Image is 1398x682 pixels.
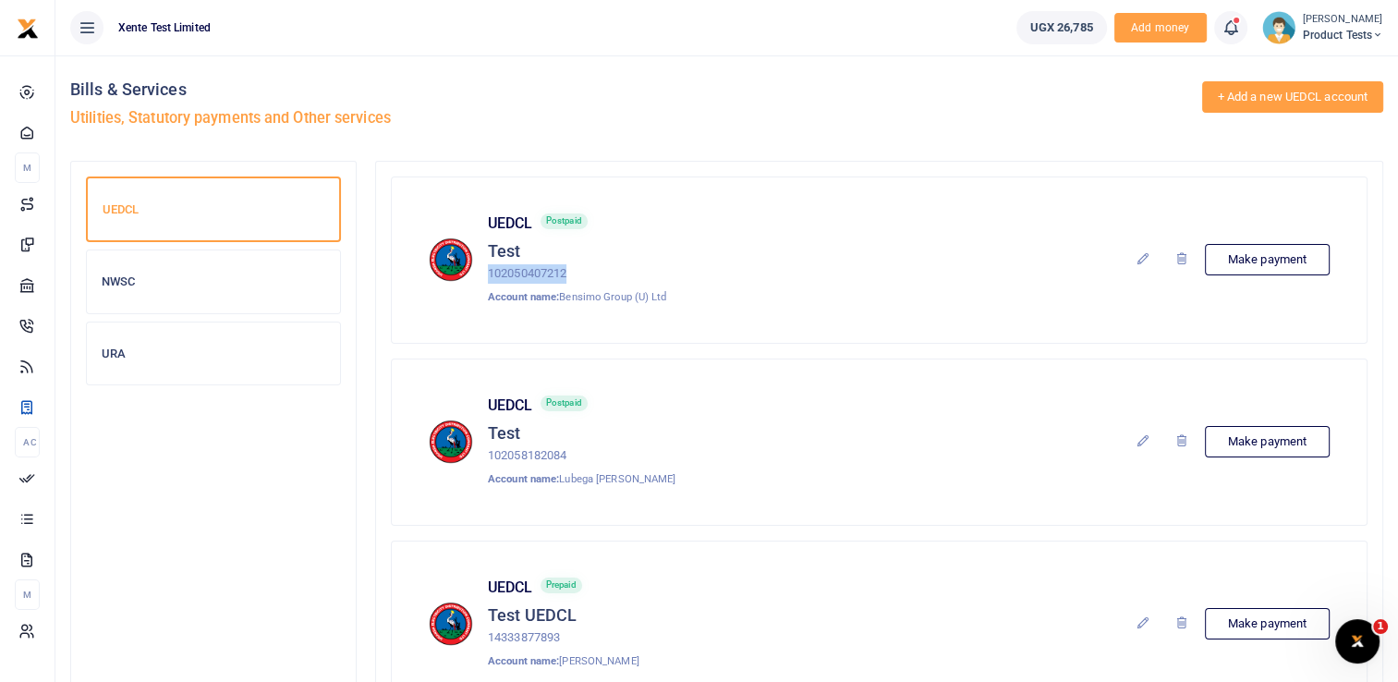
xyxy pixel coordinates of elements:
a: UEDCL [86,177,341,250]
span: [PERSON_NAME] [559,654,638,667]
a: URA [86,322,341,394]
a: Make payment [1205,426,1330,457]
span: Bensimo Group (U) Ltd [559,290,666,303]
iframe: Intercom live chat [1335,619,1380,664]
h5: Test [488,423,675,444]
p: 102050407212 [488,264,666,284]
li: Toup your wallet [1114,13,1207,43]
h6: URA [102,347,325,361]
a: Make payment [1205,244,1330,275]
p: 102058182084 [488,446,675,466]
img: logo-small [17,18,39,40]
h5: Test [488,241,666,262]
h6: UEDCL [103,202,324,217]
h5: Test UEDCL [488,605,639,626]
span: Postpaid [541,213,588,229]
h6: UEDCL [488,214,533,232]
small: [PERSON_NAME] [1303,12,1383,28]
h6: NWSC [102,274,325,289]
a: UGX 26,785 [1016,11,1107,44]
li: Ac [15,427,40,457]
strong: Account name: [488,472,559,485]
li: M [15,152,40,183]
li: Wallet ballance [1009,11,1114,44]
span: Lubega [PERSON_NAME] [559,472,675,485]
a: logo-small logo-large logo-large [17,20,39,34]
h5: Utilities, Statutory payments and Other services [70,109,1383,128]
span: UGX 26,785 [1030,18,1093,37]
a: Make payment [1205,608,1330,639]
a: Add money [1114,19,1207,33]
strong: Account name: [488,290,559,303]
a: NWSC [86,250,341,322]
span: Add money [1114,13,1207,43]
h4: Bills & Services [70,79,1383,100]
a: profile-user [PERSON_NAME] Product Tests [1262,11,1383,44]
li: M [15,579,40,610]
span: Prepaid [541,578,582,593]
span: Product Tests [1303,27,1383,43]
h6: UEDCL [488,396,533,414]
strong: Account name: [488,654,559,667]
p: 14333877893 [488,628,639,648]
a: + Add a new UEDCL account [1202,81,1384,113]
h6: UEDCL [488,578,533,596]
span: Xente Test Limited [111,19,218,36]
span: Postpaid [541,396,588,411]
img: profile-user [1262,11,1295,44]
span: 1 [1373,619,1388,634]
